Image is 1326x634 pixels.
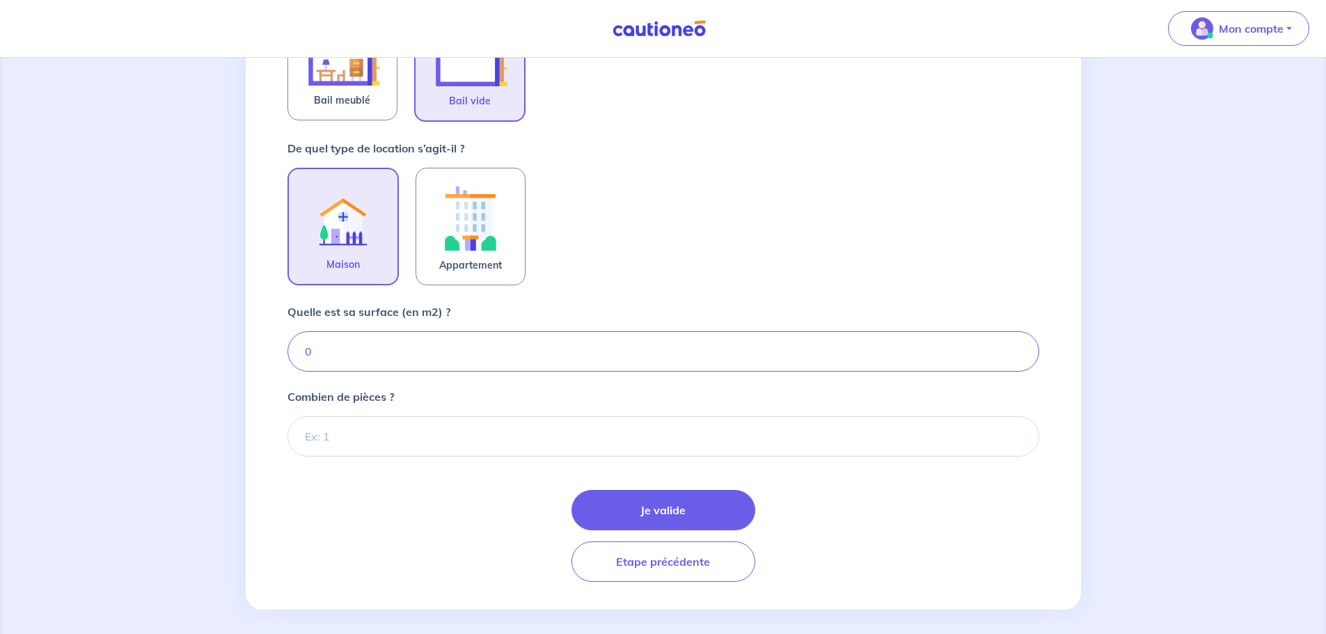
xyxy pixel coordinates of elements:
img: Cautioneo [607,20,711,38]
button: Je valide [571,490,755,530]
input: Ex : 67 [287,331,1039,372]
img: illu_apartment.svg [433,180,508,257]
span: Maison [326,256,360,273]
span: Bail meublé [314,92,370,109]
p: Combien de pièces ? [287,388,394,405]
img: illu_account_valid_menu.svg [1191,17,1213,40]
span: Appartement [439,257,502,274]
span: Bail vide [449,93,491,109]
input: Ex: 1 [287,416,1039,457]
p: De quel type de location s’agit-il ? [287,140,464,157]
button: illu_account_valid_menu.svgMon compte [1168,11,1309,46]
p: Mon compte [1219,20,1284,37]
img: illu_rent.svg [306,180,381,256]
button: Etape précédente [571,541,755,582]
p: Quelle est sa surface (en m2) ? [287,303,450,320]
